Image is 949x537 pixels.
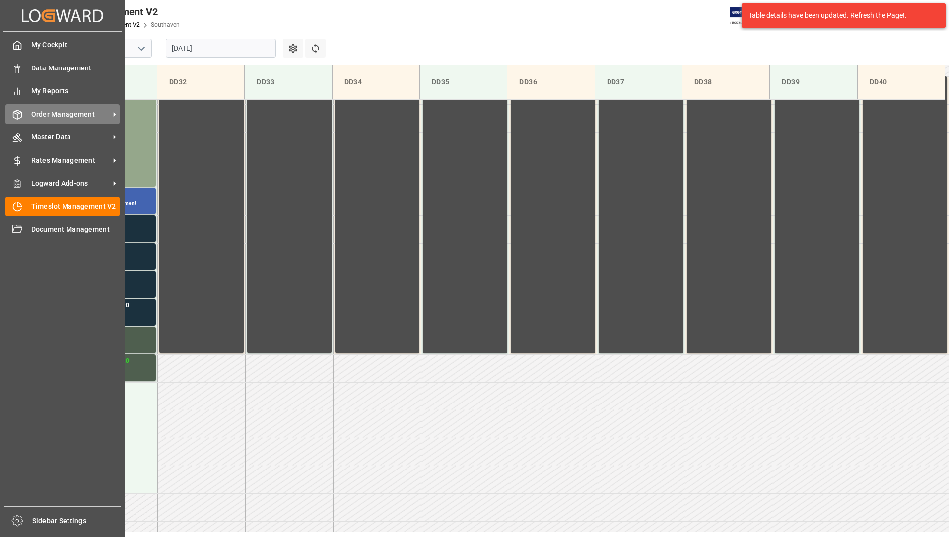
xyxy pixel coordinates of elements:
[31,178,110,189] span: Logward Add-ons
[31,63,120,73] span: Data Management
[31,201,120,212] span: Timeslot Management V2
[31,155,110,166] span: Rates Management
[428,73,499,91] div: DD35
[32,516,121,526] span: Sidebar Settings
[31,132,110,142] span: Master Data
[690,73,761,91] div: DD38
[166,39,276,58] input: DD-MM-YYYY
[5,220,120,239] a: Document Management
[134,41,148,56] button: open menu
[603,73,674,91] div: DD37
[5,35,120,55] a: My Cockpit
[748,10,931,21] div: Table details have been updated. Refresh the Page!.
[31,40,120,50] span: My Cockpit
[5,58,120,77] a: Data Management
[31,109,110,120] span: Order Management
[730,7,764,25] img: Exertis%20JAM%20-%20Email%20Logo.jpg_1722504956.jpg
[5,81,120,101] a: My Reports
[253,73,324,91] div: DD33
[340,73,411,91] div: DD34
[31,224,120,235] span: Document Management
[778,73,849,91] div: DD39
[866,73,937,91] div: DD40
[165,73,236,91] div: DD32
[31,86,120,96] span: My Reports
[515,73,586,91] div: DD36
[5,197,120,216] a: Timeslot Management V2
